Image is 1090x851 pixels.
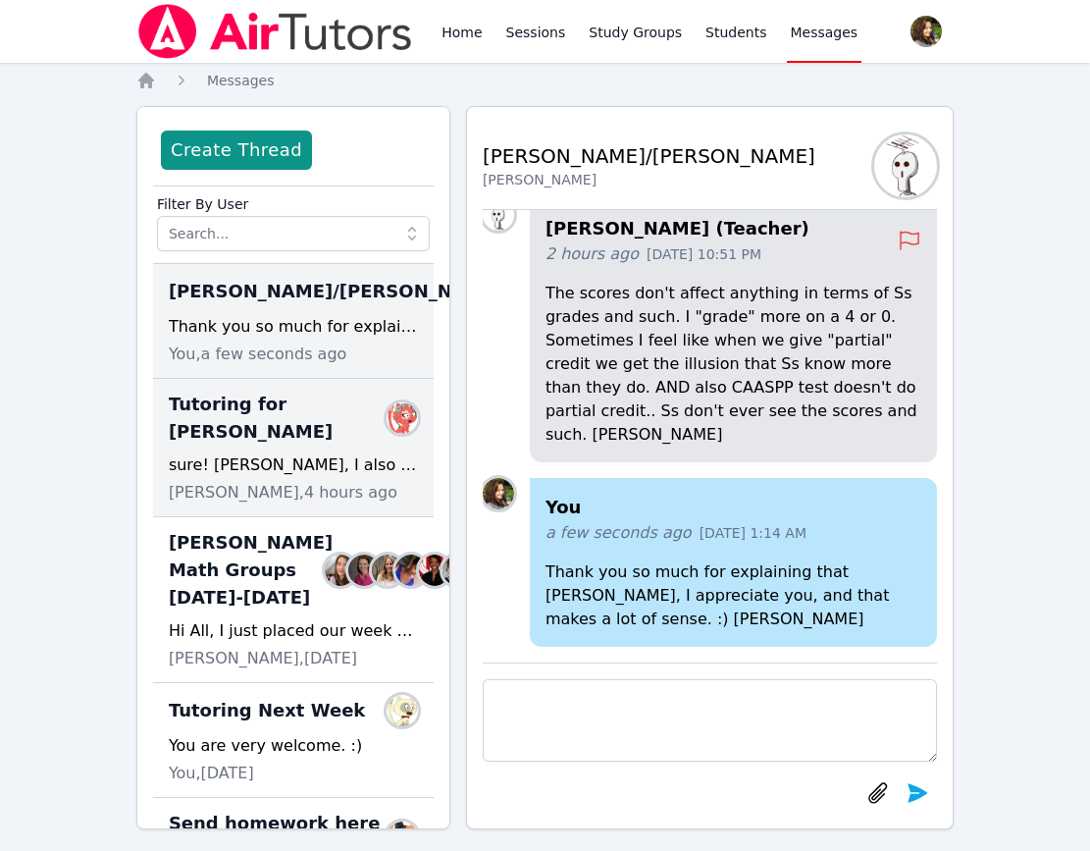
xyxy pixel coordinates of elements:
h4: You [545,494,921,521]
input: Search... [157,216,430,251]
span: Tutoring Next Week [169,697,365,724]
div: Thank you so much for explaining that [PERSON_NAME], I appreciate you, and that makes a lot of se... [169,315,418,339]
img: Yuliya Shekhtman [387,402,418,434]
img: Diana Carle [483,478,514,509]
img: Alexis Asiama [395,555,427,586]
img: Sarah Benzinger [325,555,356,586]
div: [PERSON_NAME] [483,170,815,189]
div: Tutoring Next WeekKira DubovskaYou are very welcome. :)You,[DATE] [153,683,434,798]
span: a few seconds ago [545,521,692,545]
span: [PERSON_NAME], 4 hours ago [169,481,397,505]
img: Johnicia Haynes [419,555,450,586]
span: Messages [207,73,275,88]
img: Air Tutors [136,4,414,59]
div: You are very welcome. :) [169,734,418,758]
span: [PERSON_NAME], [DATE] [169,647,357,670]
div: sure! [PERSON_NAME], I also want to ask if we can add more hours. I understand that school pays j... [169,453,418,477]
button: Create Thread [161,131,312,170]
img: Joyce Law [874,134,937,197]
img: Rebecca Miller [348,555,380,586]
span: You, [DATE] [169,762,254,785]
p: Thank you so much for explaining that [PERSON_NAME], I appreciate you, and that makes a lot of se... [545,560,921,631]
span: 2 hours ago [545,242,639,266]
img: Joyce Law [483,199,514,231]
img: Kira Dubovska [387,695,418,726]
a: Messages [207,71,275,90]
label: Filter By User [157,186,430,216]
div: [PERSON_NAME] Math Groups [DATE]-[DATE]Sarah BenzingerRebecca MillerSandra DavisAlexis AsiamaJohn... [153,517,434,683]
img: Sandra Davis [372,555,403,586]
img: Michelle Dalton [442,555,474,586]
h2: [PERSON_NAME]/[PERSON_NAME] [483,142,815,170]
h4: [PERSON_NAME] (Teacher) [545,215,898,242]
span: You, a few seconds ago [169,343,346,366]
span: [DATE] 10:51 PM [647,244,761,264]
span: [PERSON_NAME] Math Groups [DATE]-[DATE] [169,529,333,612]
span: [PERSON_NAME]/[PERSON_NAME] [169,278,503,305]
nav: Breadcrumb [136,71,954,90]
p: The scores don't affect anything in terms of Ss grades and such. I "grade" more on a 4 or 0. Some... [545,282,921,447]
span: Messages [791,23,858,42]
span: [DATE] 1:14 AM [700,523,806,543]
div: Tutoring for [PERSON_NAME]Yuliya Shekhtmansure! [PERSON_NAME], I also want to ask if we can add m... [153,379,434,517]
div: [PERSON_NAME]/[PERSON_NAME]Joyce LawThank you so much for explaining that [PERSON_NAME], I apprec... [153,264,434,379]
span: Tutoring for [PERSON_NAME] [169,391,394,446]
div: Hi All, I just placed our week #1 exit slip scores/work up. Please take a look at the pacing [URL... [169,619,418,643]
